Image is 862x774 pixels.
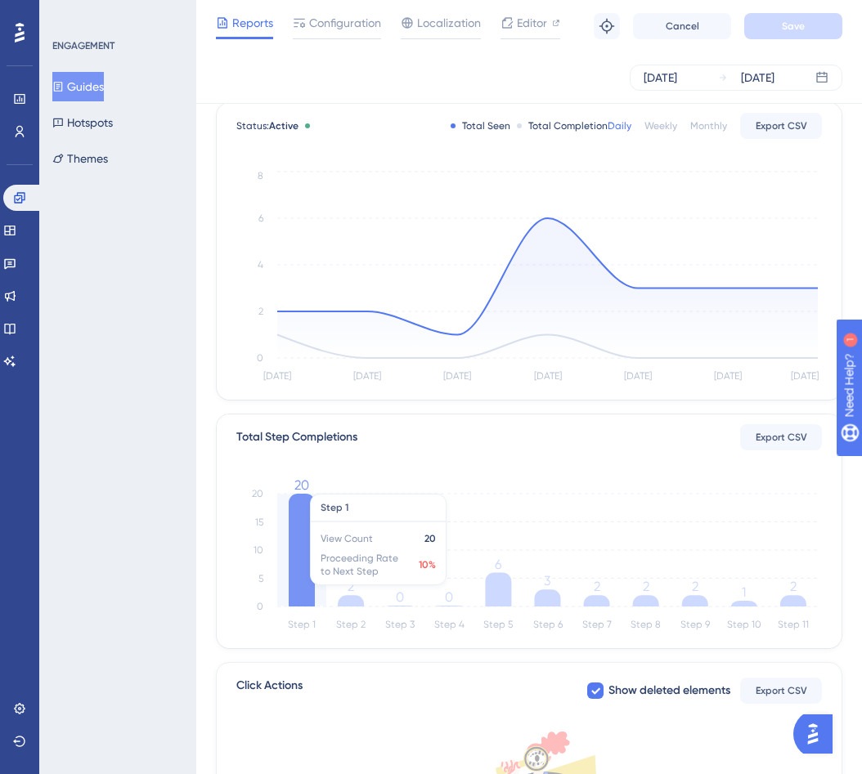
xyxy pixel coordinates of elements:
tspan: 6 [258,213,263,224]
span: Active [269,120,299,132]
div: [DATE] [644,68,677,87]
tspan: Step 5 [483,619,513,630]
tspan: 0 [445,589,453,605]
tspan: 4 [258,259,263,271]
tspan: [DATE] [534,370,562,382]
tspan: 2 [692,579,698,594]
tspan: 10 [254,544,263,556]
div: Total Seen [451,119,510,132]
tspan: 0 [396,589,404,605]
tspan: 0 [257,601,263,612]
tspan: 20 [294,477,309,493]
span: Configuration [309,13,381,33]
tspan: [DATE] [263,370,291,382]
tspan: Step 11 [778,619,809,630]
tspan: 2 [348,579,354,594]
tspan: [DATE] [791,370,819,382]
tspan: [DATE] [714,370,742,382]
span: Localization [417,13,481,33]
tspan: Step 2 [336,619,366,630]
tspan: Step 9 [680,619,710,630]
tspan: Step 4 [434,619,465,630]
button: Cancel [633,13,731,39]
button: Export CSV [740,424,822,450]
span: Status: [236,119,299,132]
tspan: [DATE] [443,370,471,382]
button: Hotspots [52,108,113,137]
div: Total Step Completions [236,427,357,447]
div: ENGAGEMENT [52,39,114,52]
tspan: Step 10 [727,619,761,630]
button: Export CSV [740,113,822,139]
tspan: 3 [544,573,550,588]
div: 1 [114,8,119,21]
span: Need Help? [38,4,102,24]
span: Export CSV [756,119,807,132]
div: [DATE] [741,68,774,87]
span: Reports [232,13,273,33]
span: Show deleted elements [608,681,730,700]
tspan: 2 [594,579,600,594]
tspan: 2 [790,579,797,594]
tspan: 1 [742,584,746,600]
iframe: UserGuiding AI Assistant Launcher [793,709,842,758]
span: Cancel [666,20,699,33]
span: Click Actions [236,676,303,705]
tspan: Step 1 [288,619,316,630]
div: Weekly [644,119,677,132]
tspan: 20 [252,488,263,499]
tspan: 2 [643,579,649,594]
tspan: Step 3 [385,619,415,630]
tspan: 15 [255,517,263,528]
tspan: [DATE] [624,370,652,382]
button: Export CSV [740,678,822,704]
button: Themes [52,144,108,173]
tspan: Step 6 [533,619,563,630]
div: Daily [608,119,631,132]
span: Save [782,20,805,33]
tspan: 5 [258,573,263,584]
tspan: Step 8 [631,619,661,630]
span: Export CSV [756,431,807,444]
button: Save [744,13,842,39]
button: Guides [52,72,104,101]
div: Total Completion [517,119,608,132]
tspan: 0 [257,352,263,364]
tspan: Step 7 [582,619,612,630]
div: Monthly [690,119,727,132]
span: Export CSV [756,684,807,697]
span: Editor [517,13,547,33]
tspan: 6 [495,557,501,572]
tspan: 2 [258,306,263,317]
tspan: 8 [258,170,263,181]
tspan: [DATE] [353,370,381,382]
